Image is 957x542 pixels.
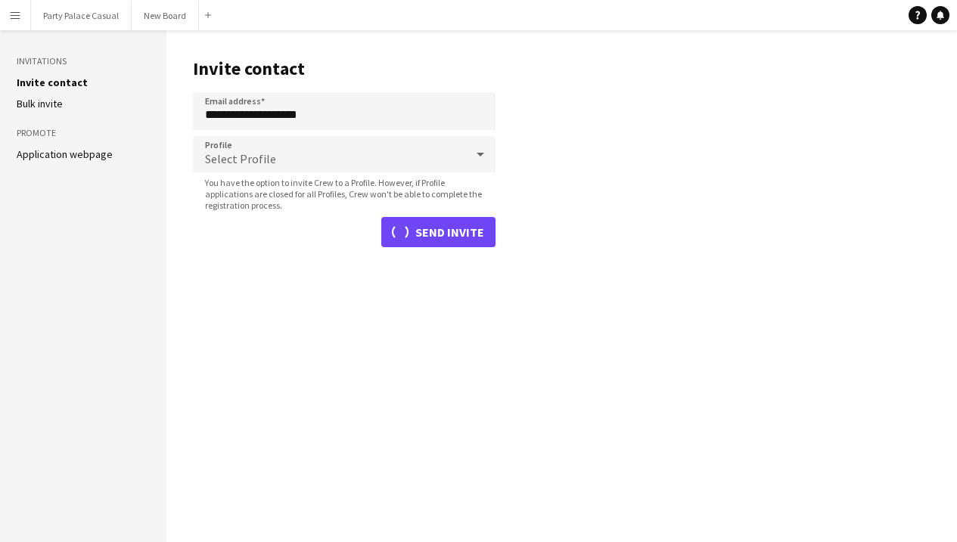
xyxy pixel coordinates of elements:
a: Application webpage [17,147,113,161]
h3: Invitations [17,54,150,68]
a: Bulk invite [17,97,63,110]
span: Select Profile [205,151,276,166]
h1: Invite contact [193,57,496,80]
button: Send invite [381,217,496,247]
a: Invite contact [17,76,88,89]
span: You have the option to invite Crew to a Profile. However, if Profile applications are closed for ... [193,177,496,211]
h3: Promote [17,126,150,140]
button: Party Palace Casual [31,1,132,30]
button: New Board [132,1,199,30]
